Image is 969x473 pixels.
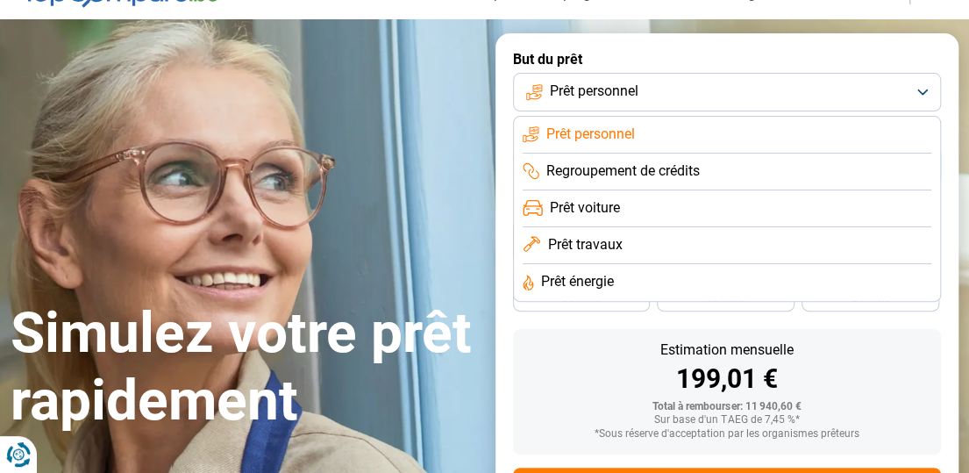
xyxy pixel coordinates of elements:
[550,198,620,218] span: Prêt voiture
[527,428,928,441] div: *Sous réserve d'acceptation par les organismes prêteurs
[562,293,601,304] span: 36 mois
[527,343,928,357] div: Estimation mensuelle
[541,272,614,291] span: Prêt énergie
[546,125,635,144] span: Prêt personnel
[513,73,942,111] button: Prêt personnel
[546,161,700,181] span: Regroupement de crédits
[707,293,745,304] span: 30 mois
[11,300,474,435] h1: Simulez votre prêt rapidement
[851,293,890,304] span: 24 mois
[527,414,928,426] div: Sur base d'un TAEG de 7,45 %*
[550,82,638,101] span: Prêt personnel
[547,235,622,254] span: Prêt travaux
[527,401,928,413] div: Total à rembourser: 11 940,60 €
[527,366,928,392] div: 199,01 €
[513,51,942,68] label: But du prêt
